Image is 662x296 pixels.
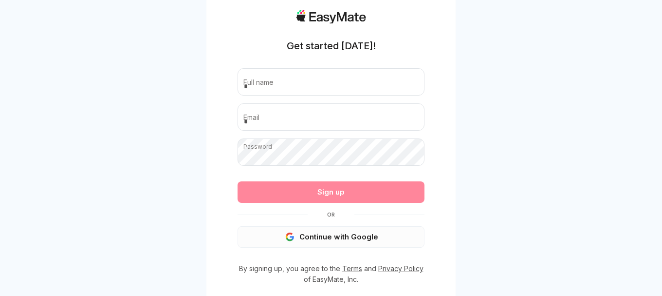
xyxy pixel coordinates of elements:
a: Terms [342,264,362,273]
h1: Get started [DATE]! [287,39,376,53]
p: By signing up, you agree to the and of EasyMate, Inc. [238,263,424,285]
span: Or [308,211,354,218]
button: Continue with Google [238,226,424,248]
a: Privacy Policy [378,264,423,273]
